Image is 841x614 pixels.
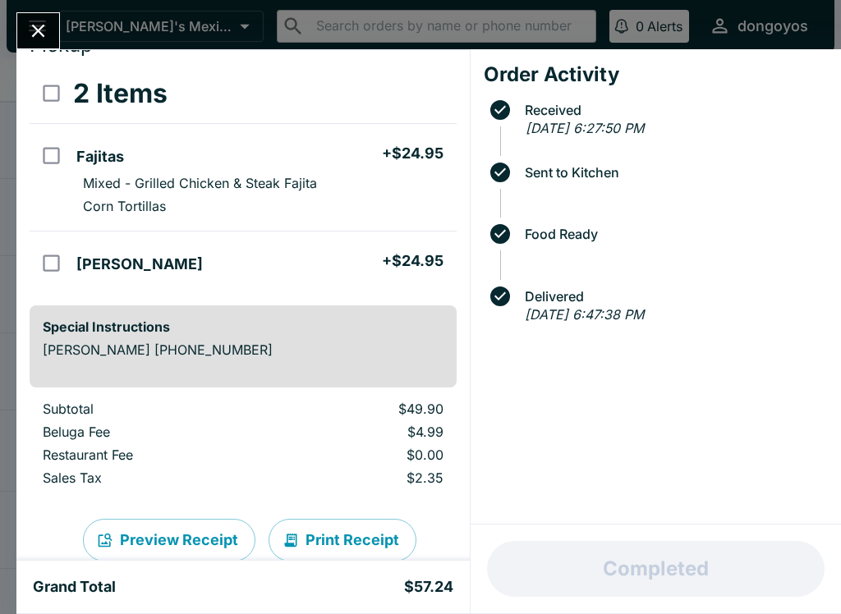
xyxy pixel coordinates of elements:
[43,401,255,417] p: Subtotal
[83,519,255,561] button: Preview Receipt
[382,144,443,163] h5: + $24.95
[526,120,644,136] em: [DATE] 6:27:50 PM
[282,424,443,440] p: $4.99
[43,447,255,463] p: Restaurant Fee
[43,341,443,358] p: [PERSON_NAME] [PHONE_NUMBER]
[269,519,416,561] button: Print Receipt
[43,470,255,486] p: Sales Tax
[76,254,203,274] h5: [PERSON_NAME]
[282,447,443,463] p: $0.00
[83,175,317,191] p: Mixed - Grilled Chicken & Steak Fajita
[43,424,255,440] p: Beluga Fee
[30,401,457,493] table: orders table
[517,289,828,304] span: Delivered
[73,77,168,110] h3: 2 Items
[33,577,116,597] h5: Grand Total
[517,165,828,180] span: Sent to Kitchen
[525,306,644,323] em: [DATE] 6:47:38 PM
[484,62,828,87] h4: Order Activity
[83,198,166,214] p: Corn Tortillas
[43,318,443,335] h6: Special Instructions
[517,227,828,241] span: Food Ready
[517,103,828,117] span: Received
[30,64,457,292] table: orders table
[282,470,443,486] p: $2.35
[17,13,59,48] button: Close
[404,577,453,597] h5: $57.24
[282,401,443,417] p: $49.90
[382,251,443,271] h5: + $24.95
[76,147,124,167] h5: Fajitas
